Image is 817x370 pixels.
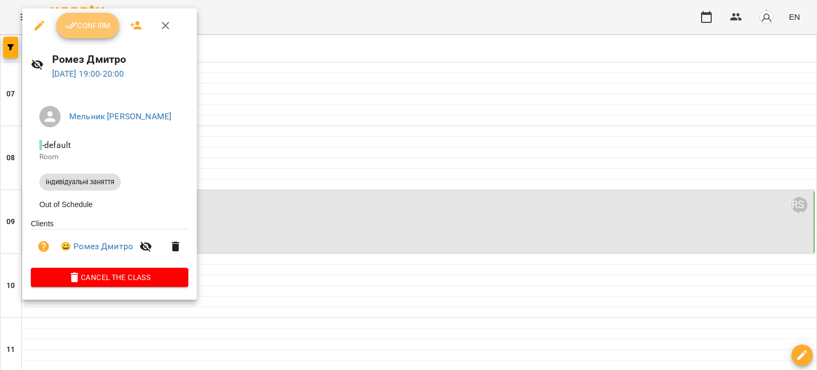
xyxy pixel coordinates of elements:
button: Cancel the class [31,268,188,287]
button: Unpaid. Bill the attendance? [31,234,56,259]
a: 😀 Ромез Дмитро [61,240,133,253]
span: Confirm [65,19,111,32]
p: Room [39,152,180,162]
button: Confirm [56,13,119,38]
a: Мельник [PERSON_NAME] [69,111,171,121]
span: - default [39,140,73,150]
a: [DATE] 19:00-20:00 [52,69,124,79]
ul: Clients [31,218,188,268]
h6: Ромез Дмитро [52,51,188,68]
span: індивідуальні заняття [39,177,121,187]
li: Out of Schedule [31,195,188,214]
span: Cancel the class [39,271,180,284]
